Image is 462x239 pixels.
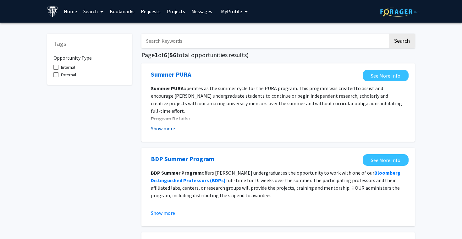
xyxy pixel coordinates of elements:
[363,154,409,166] a: Opens in a new tab
[151,209,175,217] button: Show more
[151,169,405,199] p: offers [PERSON_NAME] undergraduates the opportunity to work with one of our full-time for 10 week...
[188,0,215,22] a: Messages
[151,70,191,79] a: Opens in a new tab
[61,0,80,22] a: Home
[61,63,75,71] span: Internal
[363,70,409,81] a: Opens in a new tab
[151,154,214,164] a: Opens in a new tab
[80,0,107,22] a: Search
[164,0,188,22] a: Projects
[61,71,76,79] span: External
[380,7,420,17] img: ForagerOne Logo
[141,51,415,59] h5: Page of ( total opportunities results)
[151,170,202,176] strong: BDP Summer Program
[151,115,190,122] strong: Program Details:
[151,125,175,132] button: Show more
[141,34,388,48] input: Search Keywords
[53,50,126,61] h6: Opportunity Type
[221,8,242,14] span: My Profile
[107,0,138,22] a: Bookmarks
[5,211,27,234] iframe: Chat
[155,51,158,59] span: 1
[151,85,402,114] span: operates as the summer cycle for the PURA program. This program was created to assist and encoura...
[47,6,58,17] img: Johns Hopkins University Logo
[164,51,167,59] span: 6
[389,34,415,48] button: Search
[138,0,164,22] a: Requests
[53,40,126,47] h5: Tags
[151,85,184,91] strong: Summer PURA
[169,51,176,59] span: 56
